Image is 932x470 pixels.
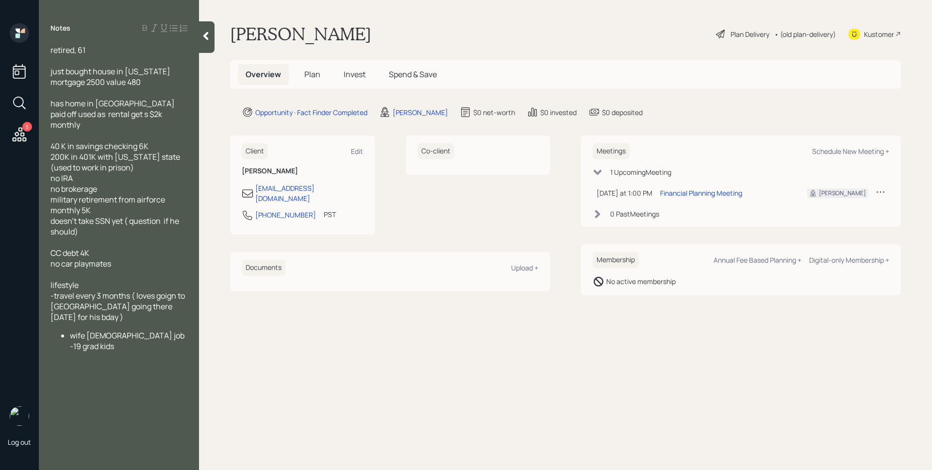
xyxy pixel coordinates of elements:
h6: Co-client [417,143,454,159]
div: $0 invested [540,107,577,117]
div: 5 [22,122,32,132]
h6: Membership [593,252,639,268]
div: [PERSON_NAME] [819,189,866,198]
div: $0 net-worth [473,107,515,117]
div: Log out [8,437,31,447]
span: CC debt 4K no car playmates [50,248,111,269]
span: has home in [GEOGRAPHIC_DATA] paid off used as rental get s $2k monthly [50,98,176,130]
div: Financial Planning Meeting [660,188,742,198]
div: Schedule New Meeting + [812,147,889,156]
span: Overview [246,69,281,80]
label: Notes [50,23,70,33]
div: [DATE] at 1:00 PM [597,188,652,198]
h6: Client [242,143,268,159]
h1: [PERSON_NAME] [230,23,371,45]
div: Opportunity · Fact Finder Completed [255,107,367,117]
span: just bought house in [US_STATE] mortgage 2500 value 480 [50,66,172,87]
span: Spend & Save [389,69,437,80]
div: Upload + [511,263,538,272]
div: 0 Past Meeting s [610,209,659,219]
div: Plan Delivery [731,29,769,39]
div: Annual Fee Based Planning + [714,255,801,265]
div: Kustomer [864,29,894,39]
img: james-distasi-headshot.png [10,406,29,426]
span: retired, 61 [50,45,85,55]
div: PST [324,209,336,219]
h6: Documents [242,260,285,276]
div: $0 deposited [602,107,643,117]
span: Plan [304,69,320,80]
span: wife [DEMOGRAPHIC_DATA] job -19 grad kids [70,330,184,352]
div: [PHONE_NUMBER] [255,210,316,220]
span: 40 K in savings checking 6K 200K in 401K with [US_STATE] state (used to work in prison) no IRA no... [50,141,182,237]
h6: Meetings [593,143,630,159]
span: Invest [344,69,366,80]
div: [PERSON_NAME] [393,107,448,117]
h6: [PERSON_NAME] [242,167,363,175]
div: Edit [351,147,363,156]
div: [EMAIL_ADDRESS][DOMAIN_NAME] [255,183,363,203]
div: 1 Upcoming Meeting [610,167,671,177]
span: lifestyle -travel every 3 months ( loves goign to [GEOGRAPHIC_DATA] going there [DATE] for his bd... [50,280,186,322]
div: • (old plan-delivery) [774,29,836,39]
div: Digital-only Membership + [809,255,889,265]
div: No active membership [606,276,676,286]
